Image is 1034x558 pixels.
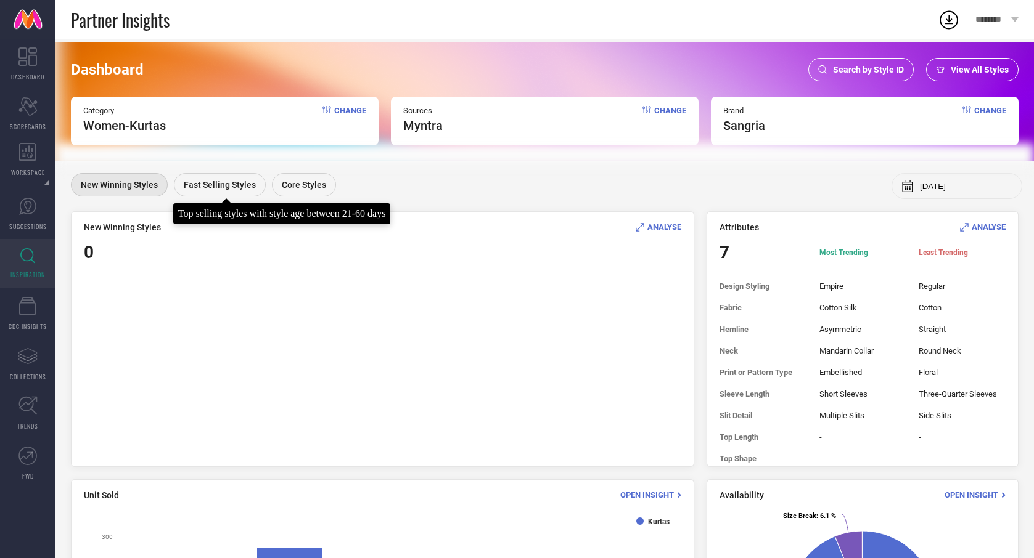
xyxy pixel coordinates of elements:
[178,208,386,219] div: Top selling styles with style age between 21-60 days
[945,489,1006,501] div: Open Insight
[919,248,1006,257] span: Least Trending
[71,61,144,78] span: Dashboard
[84,222,161,232] span: New Winning Styles
[919,454,1006,463] span: -
[919,432,1006,442] span: -
[654,106,686,133] span: Change
[720,490,764,500] span: Availability
[720,346,806,355] span: Neck
[9,321,47,331] span: CDC INSIGHTS
[783,512,836,520] text: : 6.1 %
[919,411,1006,420] span: Side Slits
[919,368,1006,377] span: Floral
[819,346,906,355] span: Mandarin Collar
[833,65,904,75] span: Search by Style ID
[403,118,443,133] span: myntra
[84,242,94,262] span: 0
[648,517,670,526] text: Kurtas
[972,222,1006,232] span: ANALYSE
[620,489,681,501] div: Open Insight
[720,303,806,312] span: Fabric
[938,9,960,31] div: Open download list
[819,454,906,463] span: -
[334,106,366,133] span: Change
[919,303,1006,312] span: Cotton
[81,180,158,190] span: New Winning Styles
[720,432,806,442] span: Top Length
[723,106,765,115] span: Brand
[919,389,1006,398] span: Three-Quarter Sleeves
[83,106,166,115] span: Category
[9,222,47,231] span: SUGGESTIONS
[919,325,1006,334] span: Straight
[783,512,816,520] tspan: Size Break
[720,368,806,377] span: Print or Pattern Type
[723,118,765,133] span: sangria
[10,122,46,131] span: SCORECARDS
[102,533,113,540] text: 300
[920,182,1012,191] input: Select month
[960,221,1006,233] div: Analyse
[720,411,806,420] span: Slit Detail
[620,490,674,499] span: Open Insight
[11,168,45,177] span: WORKSPACE
[819,389,906,398] span: Short Sleeves
[282,180,326,190] span: Core Styles
[83,118,166,133] span: Women-Kurtas
[919,346,1006,355] span: Round Neck
[636,221,681,233] div: Analyse
[819,281,906,291] span: Empire
[720,281,806,291] span: Design Styling
[403,106,443,115] span: Sources
[10,270,45,279] span: INSPIRATION
[819,248,906,257] span: Most Trending
[84,490,119,500] span: Unit Sold
[11,72,44,81] span: DASHBOARD
[184,180,256,190] span: Fast Selling Styles
[819,325,906,334] span: Asymmetric
[819,303,906,312] span: Cotton Silk
[22,471,34,480] span: FWD
[720,242,806,262] span: 7
[819,432,906,442] span: -
[919,281,1006,291] span: Regular
[720,389,806,398] span: Sleeve Length
[720,222,759,232] span: Attributes
[819,411,906,420] span: Multiple Slits
[974,106,1006,133] span: Change
[10,372,46,381] span: COLLECTIONS
[720,454,806,463] span: Top Shape
[819,368,906,377] span: Embellished
[945,490,998,499] span: Open Insight
[17,421,38,431] span: TRENDS
[951,65,1009,75] span: View All Styles
[647,222,681,232] span: ANALYSE
[71,7,170,33] span: Partner Insights
[720,325,806,334] span: Hemline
